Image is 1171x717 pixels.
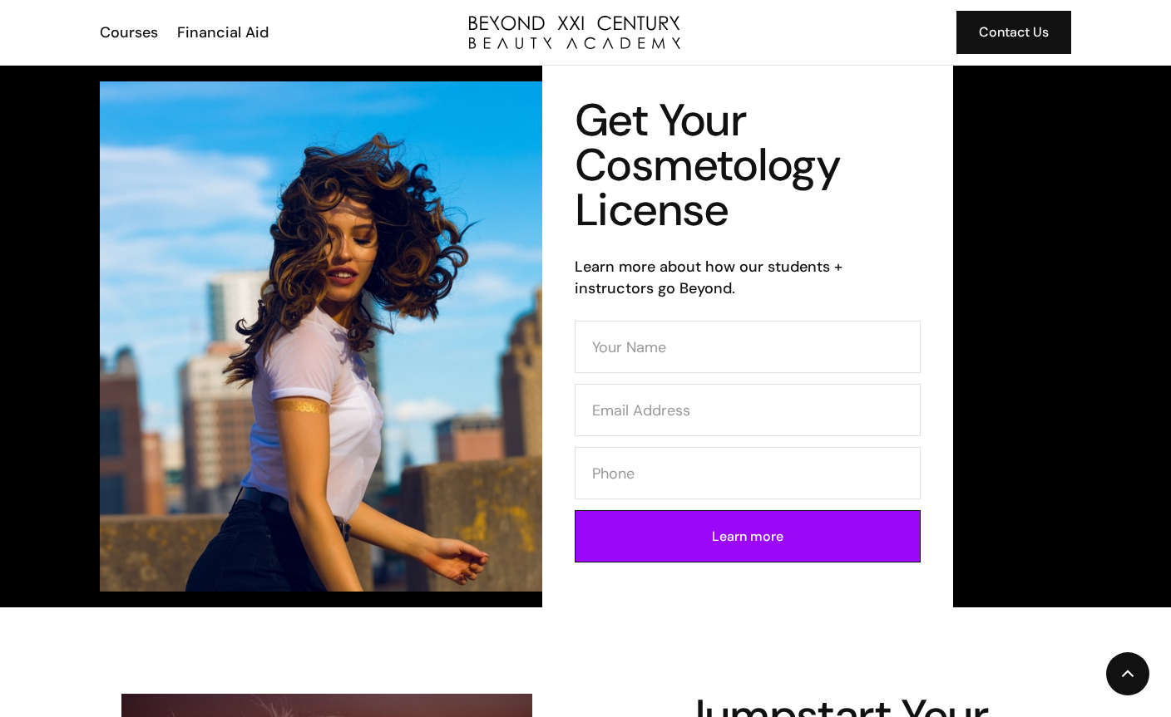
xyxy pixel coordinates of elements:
div: Courses [100,22,158,43]
input: Your Name [575,321,921,373]
input: Learn more [575,510,921,562]
a: home [469,16,680,49]
div: Financial Aid [177,22,269,43]
input: Email Address [575,384,921,436]
div: Contact Us [979,22,1049,43]
input: Phone [575,447,921,499]
a: Contact Us [956,11,1071,54]
a: Financial Aid [166,22,277,43]
h1: Get Your Cosmetology License [575,98,921,233]
form: Contact Form (Cosmo) [575,321,921,562]
img: beyond logo [469,16,680,49]
a: Courses [89,22,166,43]
h6: Learn more about how our students + instructors go Beyond. [575,256,921,299]
img: esthetician facial application [100,81,585,592]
